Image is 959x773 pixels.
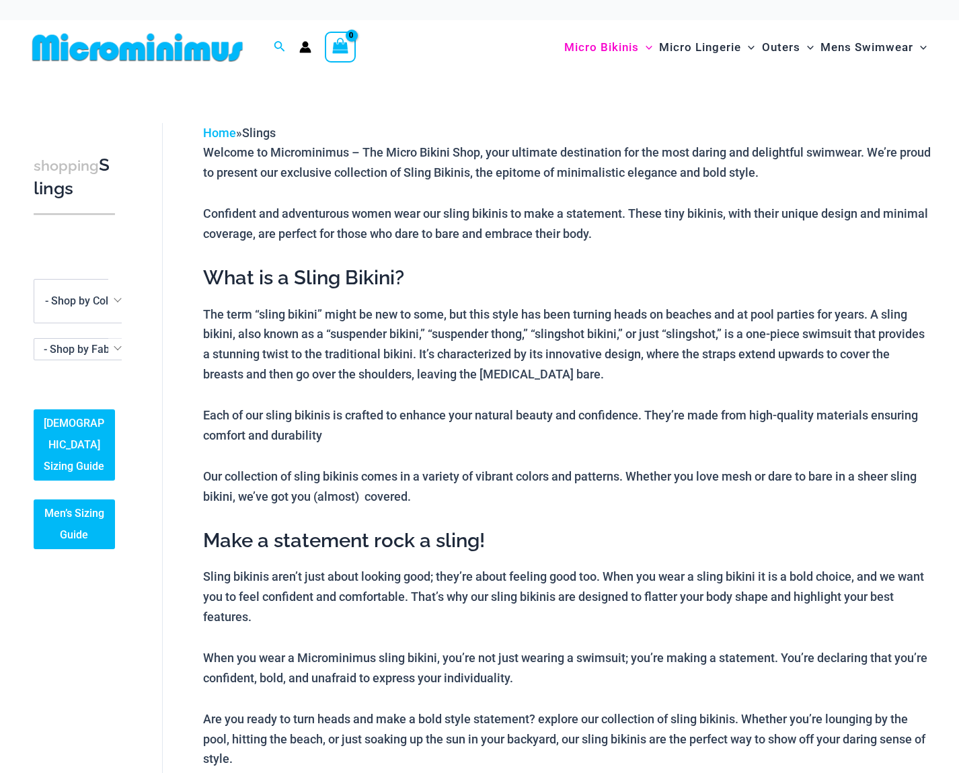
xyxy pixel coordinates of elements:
a: Mens SwimwearMenu ToggleMenu Toggle [817,27,930,68]
span: Outers [762,30,800,65]
p: When you wear a Microminimus sling bikini, you’re not just wearing a swimsuit; you’re making a st... [203,648,931,688]
a: OutersMenu ToggleMenu Toggle [759,27,817,68]
span: shopping [34,157,99,174]
p: Sling bikinis aren’t just about looking good; they’re about feeling good too. When you wear a sli... [203,567,931,626]
p: Our collection of sling bikinis comes in a variety of vibrant colors and patterns. Whether you lo... [203,466,931,506]
a: Account icon link [299,41,311,53]
span: - Shop by Fabric [34,339,127,360]
span: Menu Toggle [800,30,814,65]
span: - Shop by Fabric [34,338,128,360]
span: - Shop by Color [45,294,118,307]
nav: Site Navigation [559,25,932,70]
h3: Slings [34,154,115,200]
span: Micro Lingerie [659,30,741,65]
h2: Make a statement rock a sling! [203,528,931,553]
span: Slings [242,126,276,140]
h2: What is a Sling Bikini? [203,265,931,290]
p: Confident and adventurous women wear our sling bikinis to make a statement. These tiny bikinis, w... [203,204,931,243]
a: View Shopping Cart, empty [325,32,356,63]
a: Micro LingerieMenu ToggleMenu Toggle [656,27,758,68]
span: Micro Bikinis [564,30,639,65]
a: Men’s Sizing Guide [34,499,115,549]
span: Menu Toggle [741,30,755,65]
p: Welcome to Microminimus – The Micro Bikini Shop, your ultimate destination for the most daring an... [203,143,931,182]
span: Menu Toggle [639,30,652,65]
span: » [203,126,276,140]
a: Search icon link [274,39,286,56]
img: MM SHOP LOGO FLAT [27,32,248,63]
span: - Shop by Color [34,280,127,323]
span: Mens Swimwear [820,30,913,65]
p: Each of our sling bikinis is crafted to enhance your natural beauty and confidence. They’re made ... [203,405,931,445]
a: [DEMOGRAPHIC_DATA] Sizing Guide [34,409,115,481]
a: Micro BikinisMenu ToggleMenu Toggle [561,27,656,68]
p: Are you ready to turn heads and make a bold style statement? explore our collection of sling biki... [203,709,931,769]
span: Menu Toggle [913,30,927,65]
span: - Shop by Fabric [44,343,122,356]
p: The term “sling bikini” might be new to some, but this style has been turning heads on beaches an... [203,304,931,384]
span: - Shop by Color [34,279,128,323]
a: Home [203,126,236,140]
